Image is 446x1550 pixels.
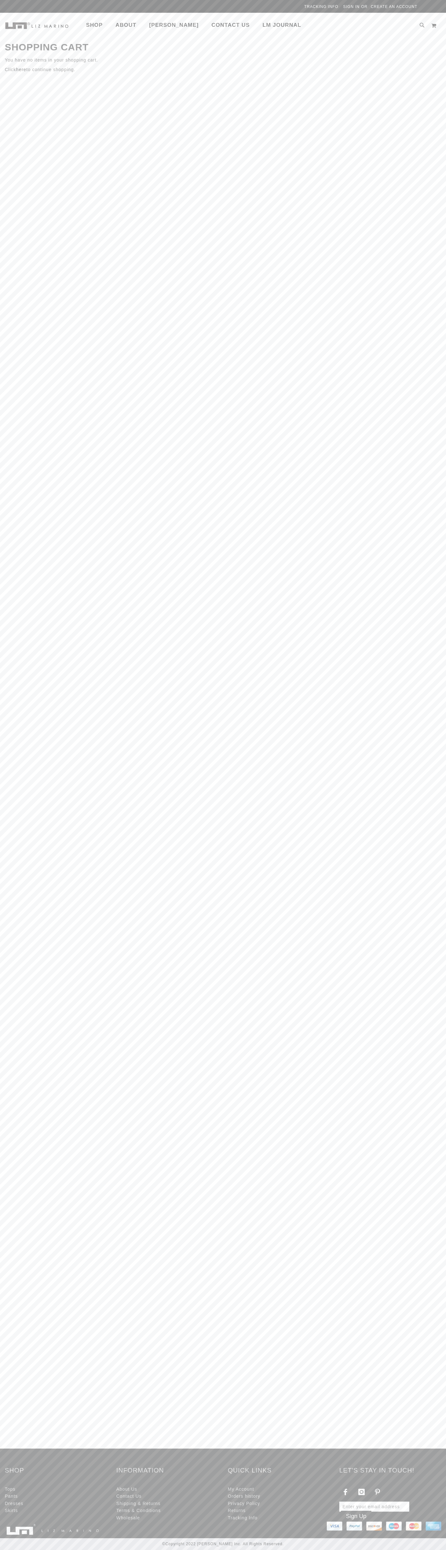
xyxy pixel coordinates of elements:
[86,20,103,31] span: Shop
[116,1508,161,1513] a: Terms & Conditions
[371,4,417,10] a: Create an Account
[327,1522,441,1531] img: Payments
[228,1487,254,1492] a: My Account
[16,67,26,72] a: here
[5,1461,107,1479] h4: Shop
[205,20,256,31] a: Contact Us
[116,1461,218,1479] h4: Information
[341,1511,371,1522] button: Sign Up
[5,1487,16,1492] a: Tops
[343,4,360,10] a: Sign In
[149,22,199,28] span: [PERSON_NAME]
[115,22,136,28] span: About
[304,4,338,10] a: Tracking Info
[5,1508,18,1513] a: Skirts
[116,1487,137,1492] a: About Us
[116,1515,140,1520] a: Wholesale
[339,1461,441,1479] h4: Let's Stay in touch!
[228,1494,260,1499] a: Orders history
[86,20,109,31] a: Shop
[228,1501,260,1506] a: Privacy Policy
[5,1522,100,1538] img: Liz Marino
[346,1513,366,1519] span: Sign Up
[211,22,250,28] span: Contact Us
[228,1508,246,1513] a: Returns
[262,22,301,28] span: LM Journal
[5,42,89,52] span: Shopping Cart
[162,1542,284,1546] span: ©Copyright 2022 [PERSON_NAME] Inc. All Rights Reserved.
[256,20,307,31] a: LM Journal
[5,1501,23,1506] a: Dresses
[339,1502,409,1512] input: Enter your email address
[5,66,441,73] p: Click to continue shopping.
[228,1515,258,1520] a: Tracking Info
[5,22,69,29] a: store logo
[5,1494,18,1499] a: Pants
[228,1461,330,1479] h4: Quick Links
[109,20,143,31] a: About
[116,1494,142,1499] a: Contact Us
[116,1501,161,1506] a: Shipping & Returns
[143,20,205,31] a: [PERSON_NAME]
[5,57,441,63] p: You have no items in your shopping cart.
